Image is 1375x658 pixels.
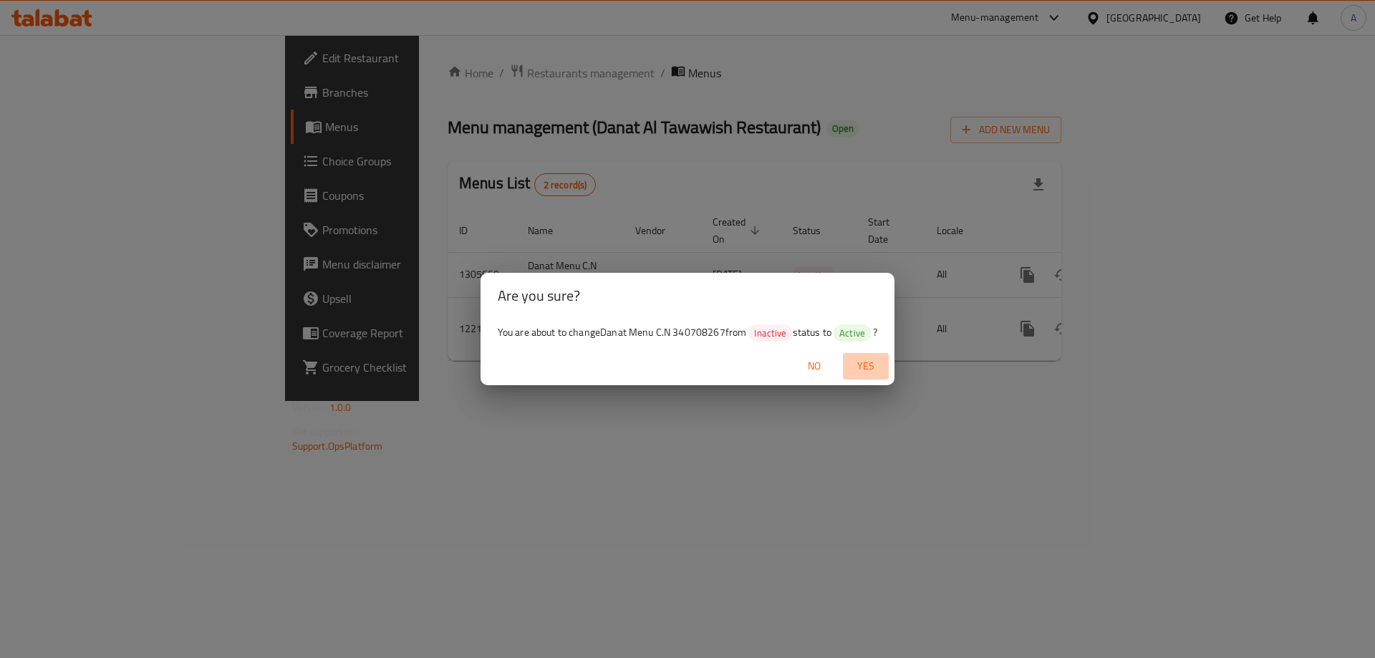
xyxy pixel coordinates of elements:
[498,284,878,307] h2: Are you sure?
[849,357,883,375] span: Yes
[834,324,871,342] div: Active
[498,323,878,342] span: You are about to change Danat Menu C.N 340708267 from status to ?
[748,326,792,340] span: Inactive
[748,324,792,342] div: Inactive
[797,357,831,375] span: No
[791,353,837,379] button: No
[834,326,871,340] span: Active
[843,353,889,379] button: Yes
